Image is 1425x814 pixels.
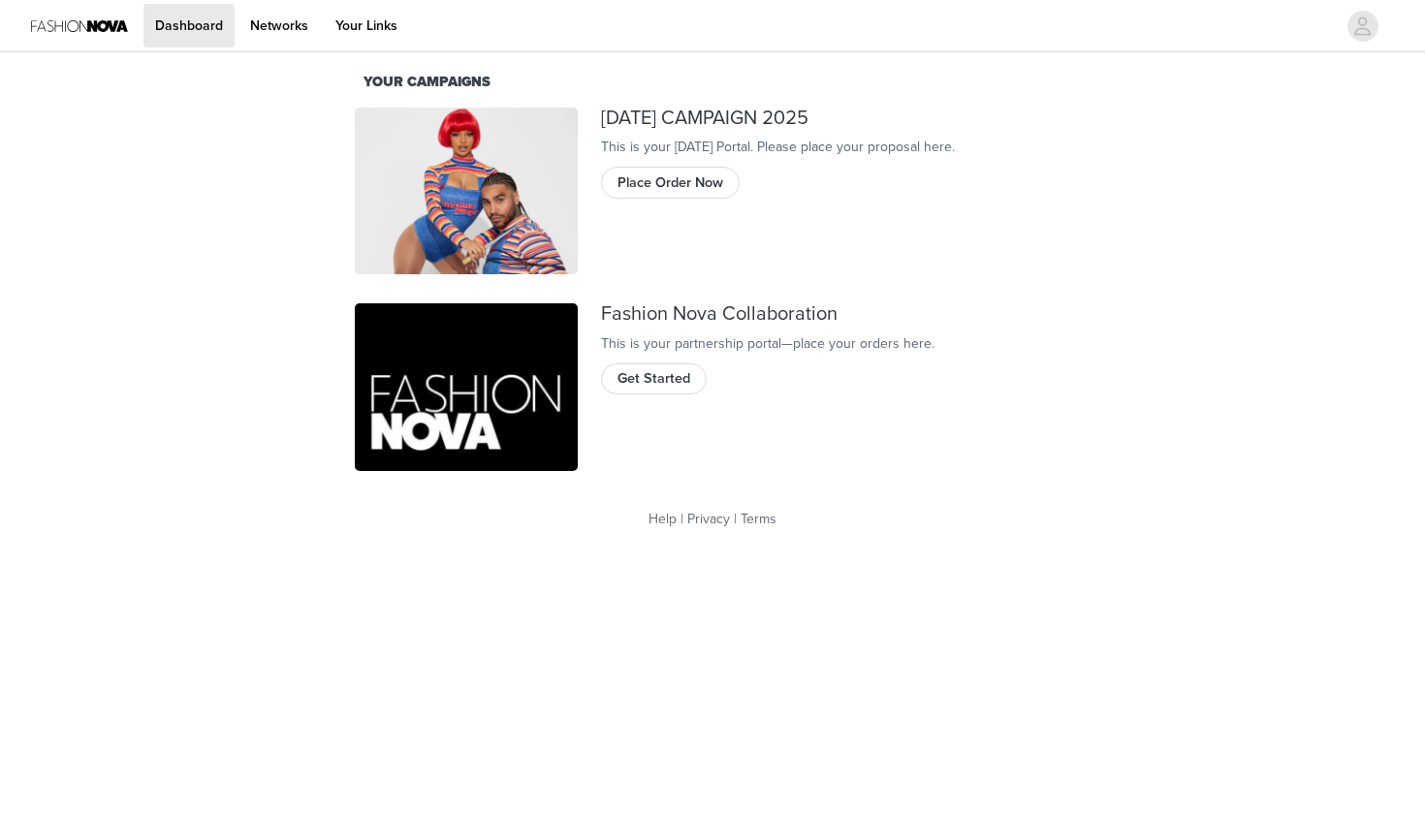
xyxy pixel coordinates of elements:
[355,303,578,471] img: Fashion Nova
[1353,11,1372,42] div: avatar
[617,368,690,390] span: Get Started
[741,511,776,527] a: Terms
[601,137,1070,157] div: This is your [DATE] Portal. Please place your proposal here.
[364,72,1061,93] div: Your Campaigns
[601,108,1070,130] div: [DATE] CAMPAIGN 2025
[238,4,320,47] a: Networks
[649,511,677,527] a: Help
[601,167,740,198] button: Place Order Now
[617,172,723,194] span: Place Order Now
[601,333,1070,354] div: This is your partnership portal—place your orders here.
[31,4,128,47] img: Fashion Nova Logo
[734,511,737,527] span: |
[143,4,235,47] a: Dashboard
[687,511,730,527] a: Privacy
[681,511,683,527] span: |
[355,108,578,275] img: Fashion Nova
[324,4,409,47] a: Your Links
[601,303,1070,326] div: Fashion Nova Collaboration
[601,363,707,394] button: Get Started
